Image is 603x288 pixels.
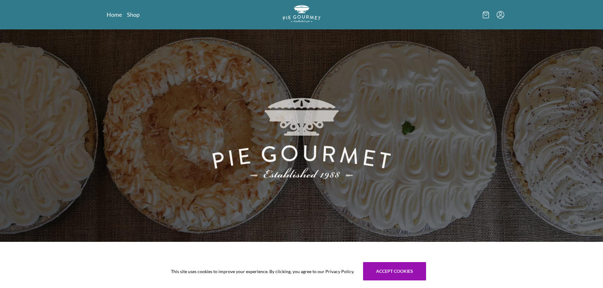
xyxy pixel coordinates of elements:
img: logo [283,5,321,22]
a: Shop [127,11,140,18]
a: Home [107,11,122,18]
button: Menu [497,11,504,19]
a: Logo [283,5,321,24]
button: Accept cookies [363,262,426,280]
span: This site uses cookies to improve your experience. By clicking, you agree to our Privacy Policy. [171,268,354,275]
